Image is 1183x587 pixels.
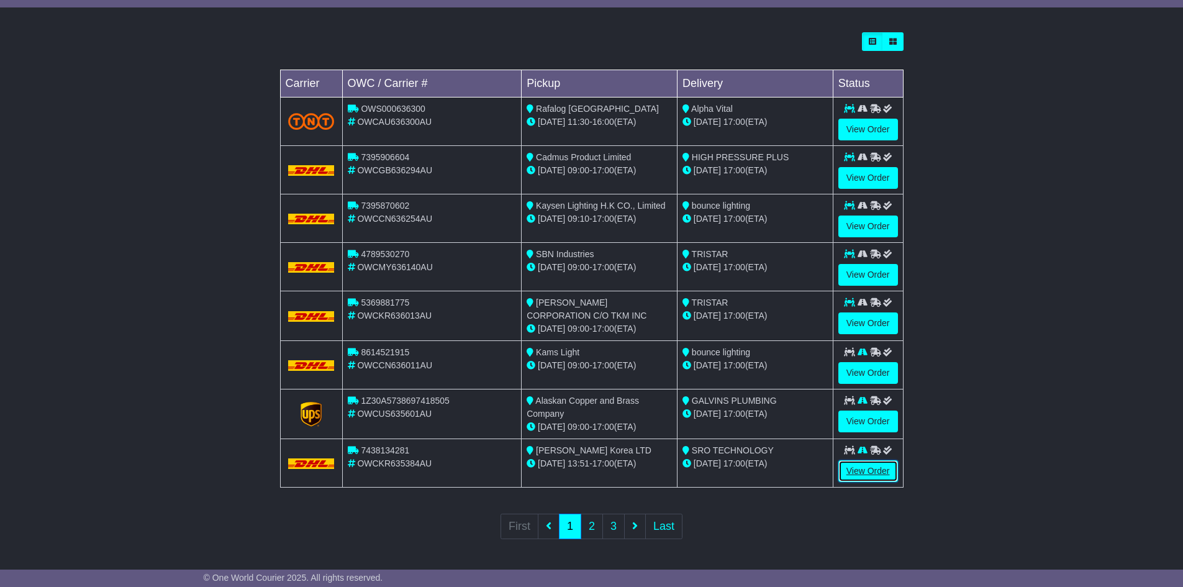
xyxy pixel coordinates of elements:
td: Pickup [522,70,678,98]
span: 17:00 [592,214,614,224]
a: View Order [838,119,898,140]
span: 4789530270 [361,249,409,259]
span: [DATE] [694,409,721,419]
span: 09:00 [568,360,589,370]
span: Alaskan Copper and Brass Company [527,396,639,419]
span: 17:00 [723,360,745,370]
span: TRISTAR [692,249,728,259]
span: 09:00 [568,324,589,334]
td: Status [833,70,903,98]
div: - (ETA) [527,212,672,225]
span: [DATE] [538,422,565,432]
span: 17:00 [723,214,745,224]
span: SRO TECHNOLOGY [692,445,774,455]
span: [DATE] [694,165,721,175]
td: Carrier [280,70,342,98]
span: [DATE] [694,360,721,370]
a: Last [645,514,682,539]
span: 17:00 [592,262,614,272]
td: OWC / Carrier # [342,70,522,98]
a: 3 [602,514,625,539]
img: DHL.png [288,458,335,468]
span: 09:00 [568,262,589,272]
span: 17:00 [723,262,745,272]
span: OWCCN636254AU [357,214,432,224]
span: 17:00 [723,165,745,175]
span: [DATE] [538,458,565,468]
span: 09:00 [568,422,589,432]
a: View Order [838,411,898,432]
span: Cadmus Product Limited [536,152,631,162]
span: Alpha Vital [691,104,733,114]
img: DHL.png [288,262,335,272]
span: OWCKR635384AU [357,458,432,468]
span: Kams Light [536,347,579,357]
span: bounce lighting [692,201,750,211]
span: [DATE] [538,262,565,272]
span: OWCCN636011AU [357,360,432,370]
span: GALVINS PLUMBING [692,396,777,406]
div: (ETA) [682,164,828,177]
img: DHL.png [288,214,335,224]
span: OWCKR636013AU [357,311,432,321]
span: 17:00 [592,422,614,432]
span: OWS000636300 [361,104,425,114]
a: View Order [838,167,898,189]
span: 7395906604 [361,152,409,162]
span: OWCGB636294AU [357,165,432,175]
span: OWCUS635601AU [357,409,432,419]
img: DHL.png [288,311,335,321]
span: SBN Industries [536,249,594,259]
span: [PERSON_NAME] CORPORATION C/O TKM INC [527,298,646,321]
span: [PERSON_NAME] Korea LTD [536,445,651,455]
div: (ETA) [682,212,828,225]
span: [DATE] [694,262,721,272]
span: [DATE] [538,214,565,224]
span: 17:00 [592,360,614,370]
div: - (ETA) [527,261,672,274]
span: [DATE] [694,311,721,321]
div: - (ETA) [527,164,672,177]
span: 17:00 [723,311,745,321]
img: GetCarrierServiceLogo [301,402,322,427]
div: - (ETA) [527,322,672,335]
span: [DATE] [538,324,565,334]
span: Rafalog [GEOGRAPHIC_DATA] [536,104,659,114]
span: 17:00 [592,165,614,175]
span: 17:00 [592,458,614,468]
span: 17:00 [723,117,745,127]
div: - (ETA) [527,116,672,129]
a: 1 [559,514,581,539]
img: DHL.png [288,165,335,175]
span: 13:51 [568,458,589,468]
span: [DATE] [538,165,565,175]
a: View Order [838,460,898,482]
span: bounce lighting [692,347,750,357]
span: TRISTAR [692,298,728,307]
a: View Order [838,312,898,334]
span: OWCAU636300AU [357,117,432,127]
div: (ETA) [682,116,828,129]
a: 2 [581,514,603,539]
a: View Order [838,362,898,384]
span: [DATE] [694,117,721,127]
span: 17:00 [723,409,745,419]
span: Kaysen Lighting H.K CO., Limited [536,201,666,211]
span: 17:00 [723,458,745,468]
img: DHL.png [288,360,335,370]
span: HIGH PRESSURE PLUS [692,152,789,162]
a: View Order [838,264,898,286]
td: Delivery [677,70,833,98]
div: (ETA) [682,261,828,274]
span: 17:00 [592,324,614,334]
img: TNT_Domestic.png [288,113,335,130]
span: 5369881775 [361,298,409,307]
div: - (ETA) [527,457,672,470]
div: (ETA) [682,407,828,421]
span: 7395870602 [361,201,409,211]
span: [DATE] [538,117,565,127]
span: 1Z30A5738697418505 [361,396,449,406]
div: (ETA) [682,359,828,372]
span: © One World Courier 2025. All rights reserved. [204,573,383,583]
div: (ETA) [682,457,828,470]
